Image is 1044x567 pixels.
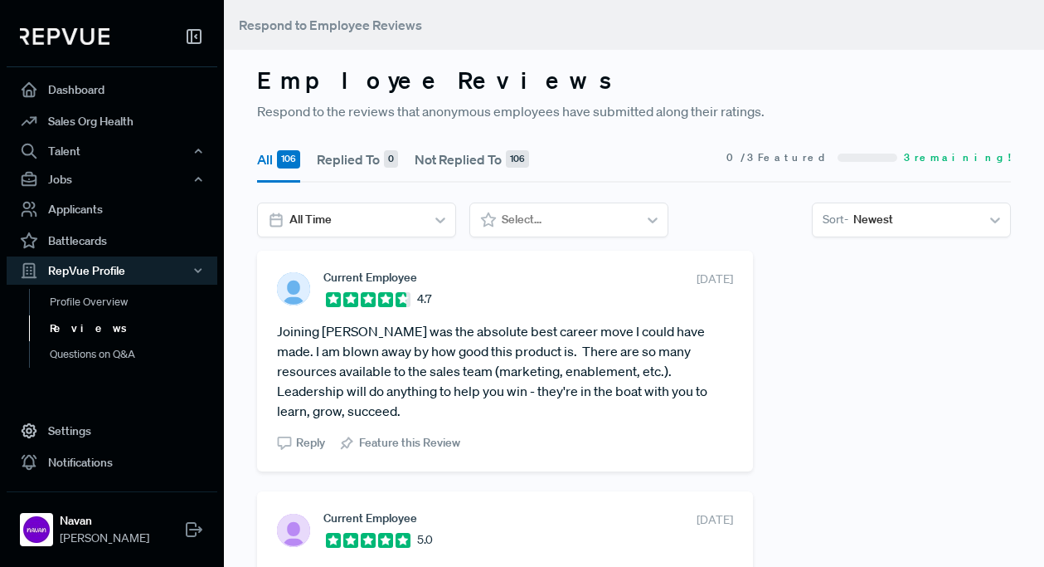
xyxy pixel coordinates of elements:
[7,257,217,285] button: RepVue Profile
[323,511,417,525] span: Current Employee
[29,289,240,315] a: Profile Overview
[23,516,50,543] img: Navan
[277,321,733,421] article: Joining [PERSON_NAME] was the absolute best career move I could have made. I am blown away by how...
[20,28,109,45] img: RepVue
[7,491,217,554] a: NavanNavan[PERSON_NAME]
[506,150,529,169] div: 106
[7,415,217,447] a: Settings
[7,165,217,193] button: Jobs
[7,447,217,478] a: Notifications
[257,66,1011,95] h3: Employee Reviews
[7,105,217,137] a: Sales Org Health
[317,136,398,183] button: Replied To 0
[7,74,217,105] a: Dashboard
[7,193,217,225] a: Applicants
[257,136,300,183] button: All 106
[415,136,529,183] button: Not Replied To 106
[384,150,398,169] div: 0
[823,211,848,228] span: Sort -
[60,530,149,547] span: [PERSON_NAME]
[697,271,733,288] span: [DATE]
[7,137,217,165] button: Talent
[904,150,1011,165] span: 3 remaining!
[257,101,1011,121] p: Respond to the reviews that anonymous employees have submitted along their ratings.
[277,150,300,169] div: 106
[60,512,149,530] strong: Navan
[417,291,431,308] span: 4.7
[296,434,325,452] span: Reply
[29,315,240,342] a: Reviews
[7,225,217,257] a: Battlecards
[697,511,733,529] span: [DATE]
[726,150,831,165] span: 0 / 3 Featured
[29,341,240,368] a: Questions on Q&A
[417,531,433,549] span: 5.0
[239,17,422,33] span: Respond to Employee Reviews
[323,271,417,284] span: Current Employee
[359,434,460,452] span: Feature this Review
